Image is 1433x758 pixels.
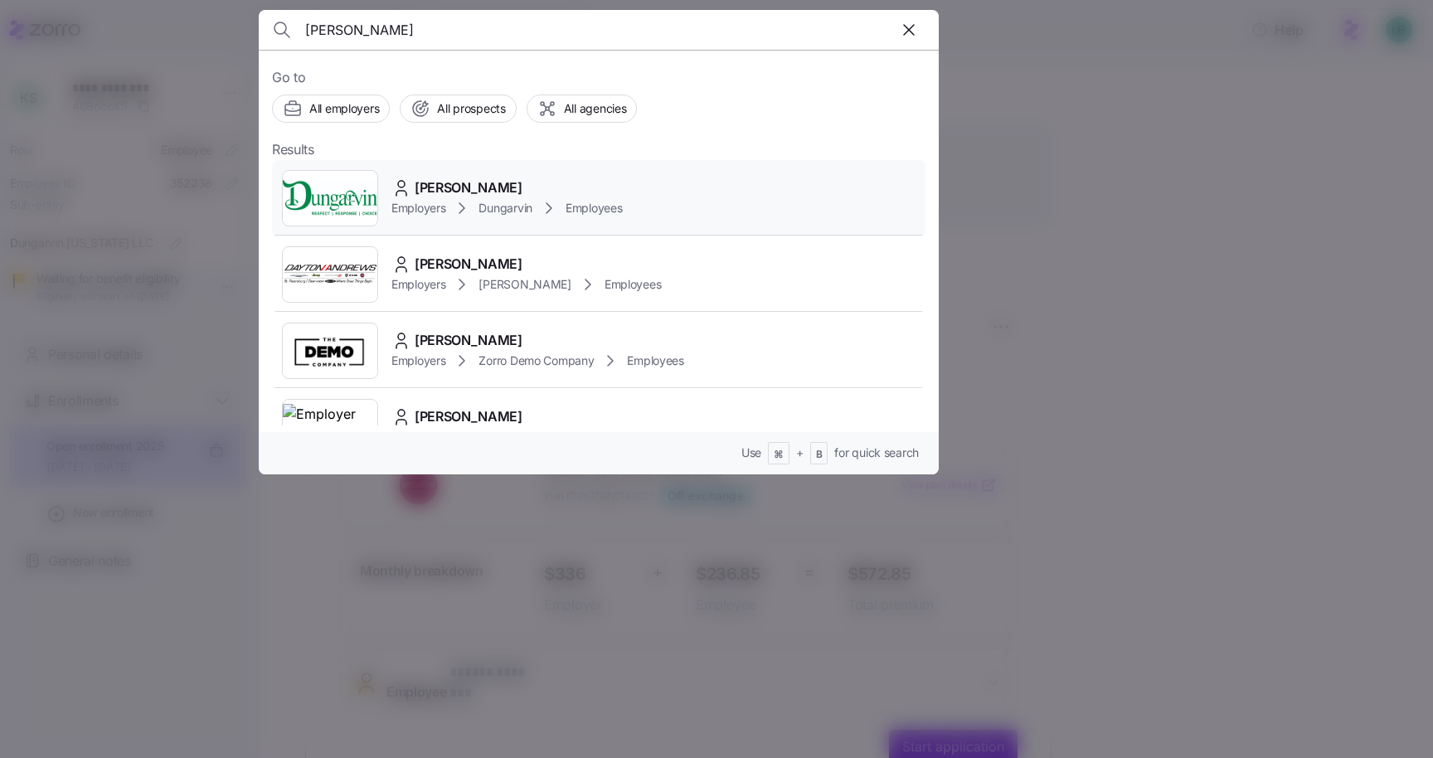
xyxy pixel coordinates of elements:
span: Employees [566,200,622,216]
span: Dungarvin [478,200,532,216]
span: Zorro Demo Company [478,352,594,369]
span: Employers [391,276,445,293]
span: Employees [627,352,683,369]
span: [PERSON_NAME] [415,330,522,351]
span: B [816,448,823,462]
span: All employers [309,100,379,117]
span: [PERSON_NAME] [415,254,522,275]
img: Employer logo [283,404,377,450]
button: All prospects [400,95,516,123]
span: All agencies [564,100,627,117]
span: [PERSON_NAME] [415,406,522,427]
span: Employees [605,276,661,293]
span: ⌘ [774,448,784,462]
span: for quick search [834,445,919,461]
span: Employers [391,352,445,369]
span: + [796,445,804,461]
button: All employers [272,95,390,123]
span: All prospects [437,100,505,117]
img: Employer logo [283,251,377,298]
button: All agencies [527,95,638,123]
span: [PERSON_NAME] [415,177,522,198]
span: Go to [272,67,925,88]
span: Employers [391,200,445,216]
span: Use [741,445,761,461]
span: [PERSON_NAME] [478,276,571,293]
img: Employer logo [283,175,377,221]
span: Results [272,139,314,160]
img: Employer logo [283,328,377,374]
